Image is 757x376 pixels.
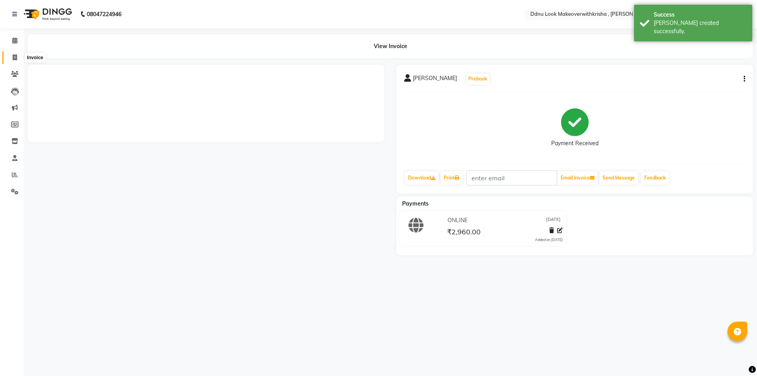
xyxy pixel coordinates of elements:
[466,170,557,185] input: enter email
[654,11,746,19] div: Success
[466,73,489,84] button: Prebook
[405,171,439,185] a: Download
[447,227,481,238] span: ₹2,960.00
[87,3,121,25] b: 08047224946
[654,19,746,36] div: Bill created successfully.
[25,53,45,62] div: Invoice
[447,216,468,224] span: ONLINE
[551,139,599,148] div: Payment Received
[546,216,561,224] span: [DATE]
[28,34,753,58] div: View Invoice
[535,237,563,243] div: Added on [DATE]
[641,171,669,185] a: Feedback
[20,3,74,25] img: logo
[599,171,638,185] button: Send Message
[440,171,462,185] a: Print
[413,74,457,85] span: [PERSON_NAME]
[557,171,598,185] button: Email Invoice
[402,200,429,207] span: Payments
